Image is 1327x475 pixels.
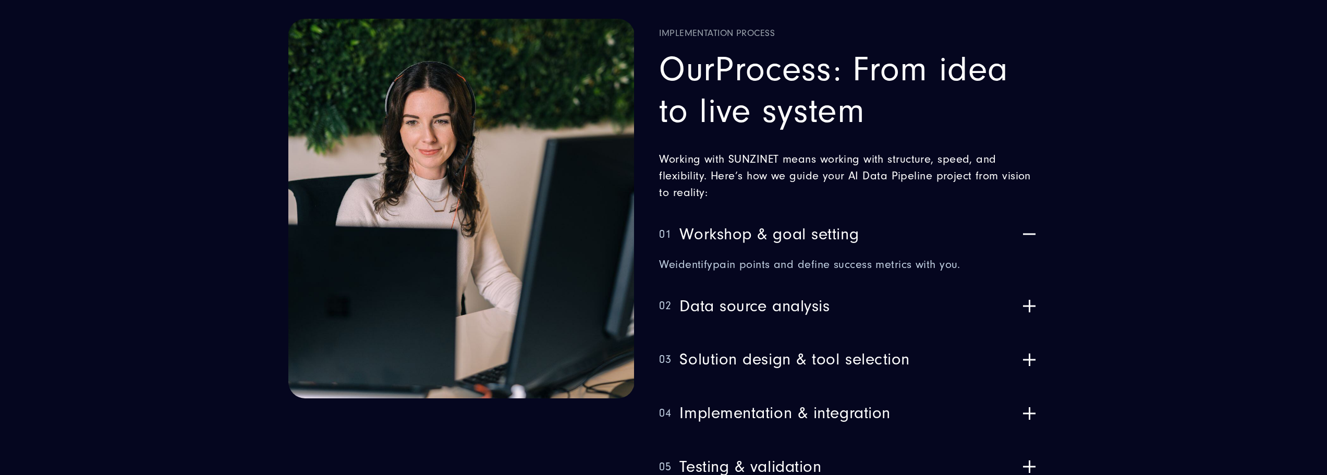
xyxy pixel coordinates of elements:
[659,353,671,366] span: 03
[288,19,635,398] img: Woman working on a computer with a headset. | AI Infrastructure SUNZINET
[675,258,713,271] span: identify
[715,50,734,89] span: P
[659,393,1039,434] button: 04Implementation & integration
[659,258,675,271] span: We
[659,299,671,312] span: 02
[679,404,890,423] span: Implementation & integration
[679,350,910,369] span: Solution design & tool selection
[659,214,1039,255] button: 01Workshop & goal setting
[659,50,1008,131] span: : From idea to live system
[659,286,1039,327] button: 02Data source analysis
[659,339,1039,380] button: 03Solution design & tool selection
[679,297,830,316] span: Data source analysis
[735,50,833,89] span: rocess
[659,27,1039,40] strong: implementation process
[659,407,671,420] span: 04
[713,258,960,271] span: pain points and define success metrics with you.
[679,225,859,244] span: Workshop & goal setting
[659,153,1031,199] span: Working with SUNZINET means working with structure, speed, and flexibility. Here’s how we guide y...
[659,460,671,473] span: 05
[659,50,715,89] span: Our
[659,228,671,241] span: 01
